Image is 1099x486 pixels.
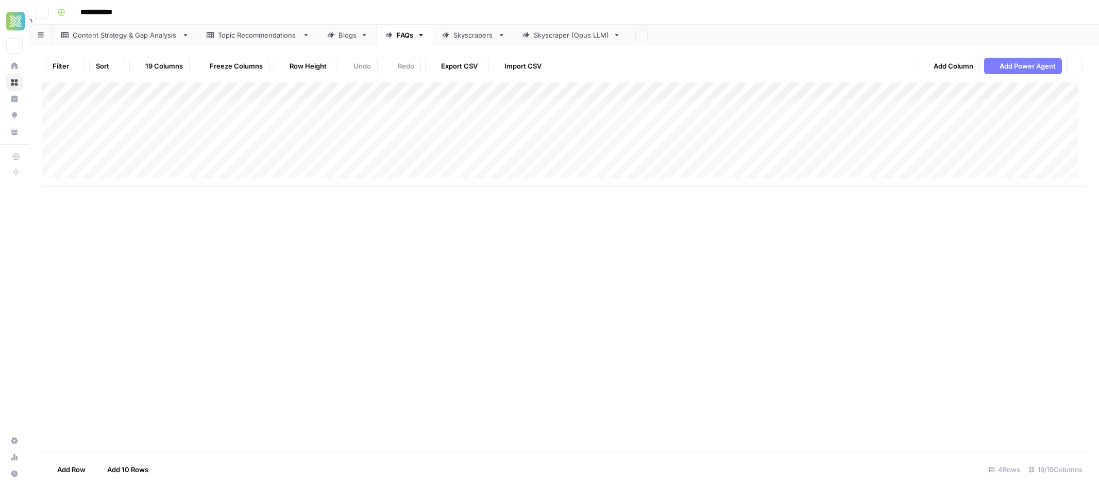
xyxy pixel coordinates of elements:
[53,25,198,45] a: Content Strategy & Gap Analysis
[6,74,23,91] a: Browse
[96,61,109,71] span: Sort
[441,61,478,71] span: Export CSV
[6,432,23,449] a: Settings
[194,58,269,74] button: Freeze Columns
[1000,61,1056,71] span: Add Power Agent
[6,449,23,465] a: Usage
[6,58,23,74] a: Home
[92,461,155,478] button: Add 10 Rows
[534,30,609,40] div: Skyscraper (Opus LLM)
[382,58,421,74] button: Redo
[42,461,92,478] button: Add Row
[290,61,327,71] span: Row Height
[339,30,357,40] div: Blogs
[985,461,1024,478] div: 4 Rows
[73,30,178,40] div: Content Strategy & Gap Analysis
[425,58,484,74] button: Export CSV
[398,61,414,71] span: Redo
[353,61,371,71] span: Undo
[198,25,318,45] a: Topic Recommendations
[6,8,23,34] button: Workspace: Xponent21
[6,124,23,140] a: Your Data
[89,58,125,74] button: Sort
[6,91,23,107] a: Insights
[377,25,433,45] a: FAQs
[514,25,629,45] a: Skyscraper (Opus LLM)
[433,25,514,45] a: Skyscrapers
[6,465,23,482] button: Help + Support
[6,12,25,30] img: Xponent21 Logo
[504,61,542,71] span: Import CSV
[488,58,548,74] button: Import CSV
[337,58,378,74] button: Undo
[145,61,183,71] span: 19 Columns
[397,30,413,40] div: FAQs
[318,25,377,45] a: Blogs
[1024,461,1087,478] div: 19/19 Columns
[453,30,494,40] div: Skyscrapers
[53,61,69,71] span: Filter
[274,58,333,74] button: Row Height
[6,107,23,124] a: Opportunities
[46,58,85,74] button: Filter
[984,58,1062,74] button: Add Power Agent
[129,58,190,74] button: 19 Columns
[918,58,980,74] button: Add Column
[218,30,298,40] div: Topic Recommendations
[934,61,973,71] span: Add Column
[57,464,86,475] span: Add Row
[107,464,148,475] span: Add 10 Rows
[210,61,263,71] span: Freeze Columns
